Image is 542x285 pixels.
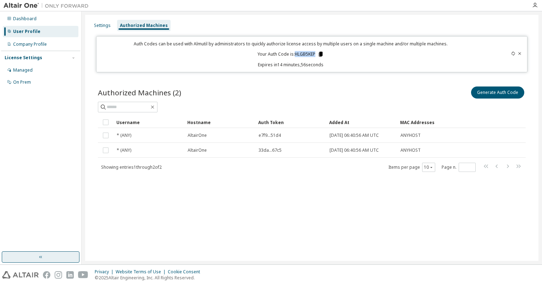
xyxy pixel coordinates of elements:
[101,62,481,68] p: Expires in 14 minutes, 56 seconds
[117,147,131,153] span: * (ANY)
[188,147,207,153] span: AltairOne
[116,117,182,128] div: Username
[330,133,379,138] span: [DATE] 06:40:56 AM UTC
[259,147,282,153] span: 33da...67c5
[400,117,451,128] div: MAC Addresses
[442,163,476,172] span: Page n.
[120,23,168,28] div: Authorized Machines
[330,147,379,153] span: [DATE] 06:40:56 AM UTC
[117,133,131,138] span: * (ANY)
[2,271,39,279] img: altair_logo.svg
[5,55,42,61] div: License Settings
[13,41,47,47] div: Company Profile
[187,117,253,128] div: Hostname
[66,271,74,279] img: linkedin.svg
[101,164,162,170] span: Showing entries 1 through 2 of 2
[101,41,481,47] p: Auth Codes can be used with Almutil by administrators to quickly authorize license access by mult...
[78,271,88,279] img: youtube.svg
[188,133,207,138] span: AltairOne
[116,269,168,275] div: Website Terms of Use
[388,163,435,172] span: Items per page
[13,29,40,34] div: User Profile
[400,147,421,153] span: ANYHOST
[329,117,394,128] div: Added At
[168,269,204,275] div: Cookie Consent
[258,117,323,128] div: Auth Token
[94,23,111,28] div: Settings
[4,2,92,9] img: Altair One
[13,67,33,73] div: Managed
[13,79,31,85] div: On Prem
[98,88,181,97] span: Authorized Machines (2)
[259,133,281,138] span: e7f9...51d4
[471,86,524,99] button: Generate Auth Code
[424,164,433,170] button: 10
[13,16,37,22] div: Dashboard
[95,275,204,281] p: © 2025 Altair Engineering, Inc. All Rights Reserved.
[55,271,62,279] img: instagram.svg
[95,269,116,275] div: Privacy
[258,51,324,57] p: Your Auth Code is: HLGB5KEP
[43,271,50,279] img: facebook.svg
[400,133,421,138] span: ANYHOST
